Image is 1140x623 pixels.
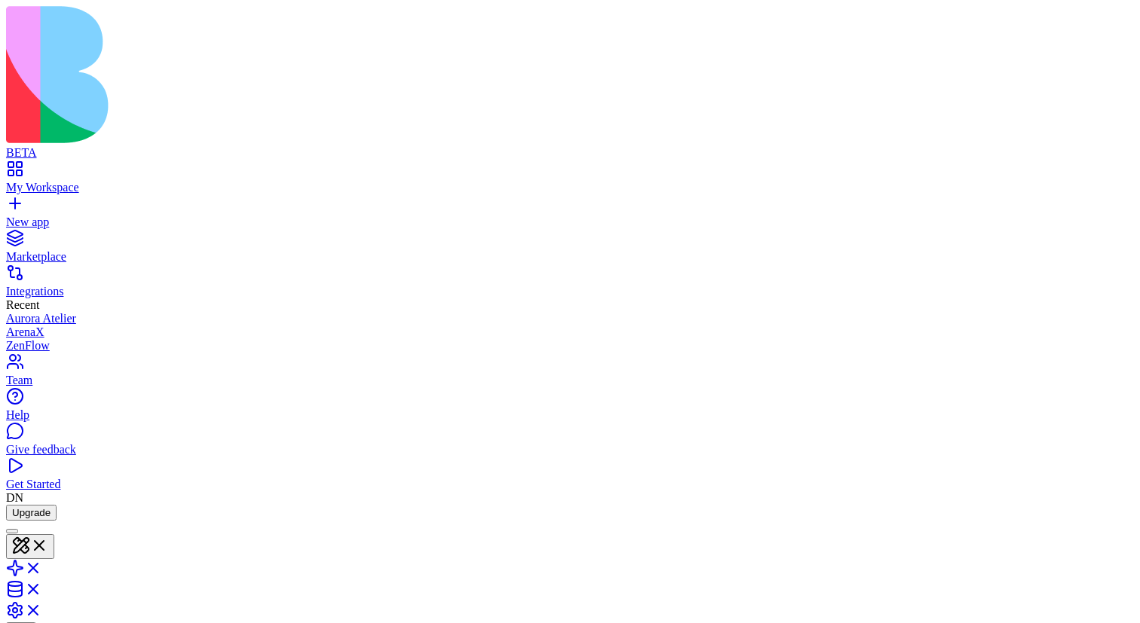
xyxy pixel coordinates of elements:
a: ZenFlow [6,339,1134,353]
span: DN [6,491,23,504]
img: logo [6,6,612,143]
a: Marketplace [6,237,1134,264]
div: Give feedback [6,443,1134,457]
a: Upgrade [6,505,57,518]
a: New app [6,202,1134,229]
div: My Workspace [6,181,1134,194]
div: Marketplace [6,250,1134,264]
a: ArenaX [6,325,1134,339]
div: Help [6,408,1134,422]
a: Integrations [6,271,1134,298]
span: Recent [6,298,39,311]
button: Upgrade [6,505,57,521]
div: New app [6,215,1134,229]
div: Get Started [6,478,1134,491]
a: My Workspace [6,167,1134,194]
a: Team [6,360,1134,387]
div: Integrations [6,285,1134,298]
a: Get Started [6,464,1134,491]
div: BETA [6,146,1134,160]
a: BETA [6,133,1134,160]
a: Aurora Atelier [6,312,1134,325]
a: Give feedback [6,429,1134,457]
div: Team [6,374,1134,387]
a: Help [6,395,1134,422]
